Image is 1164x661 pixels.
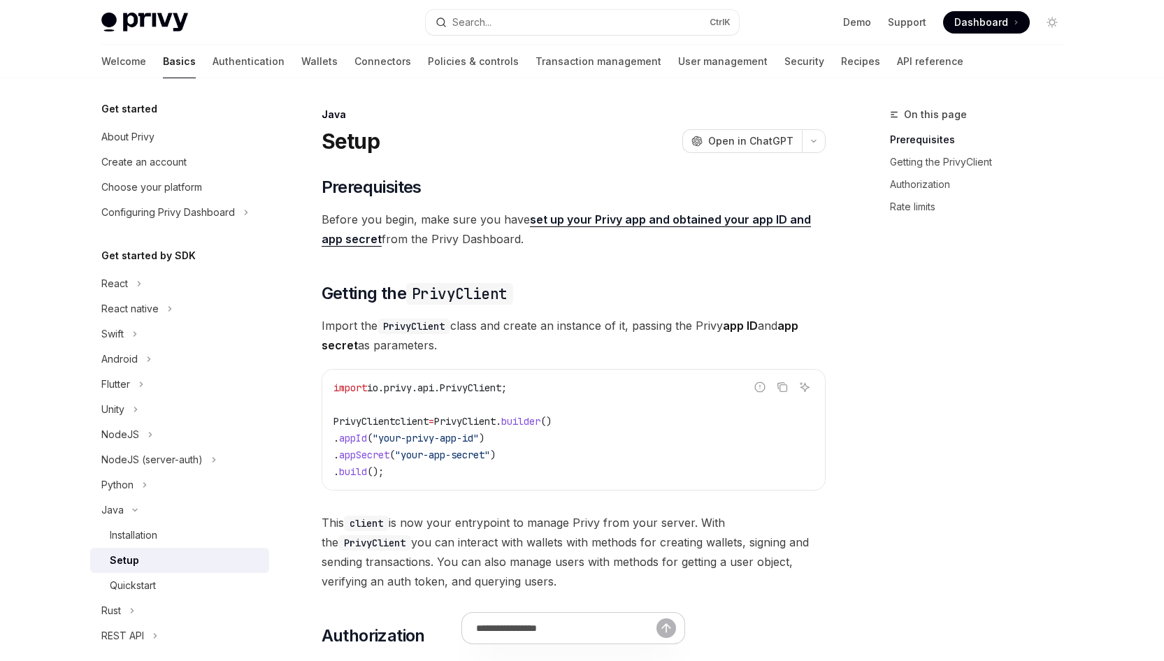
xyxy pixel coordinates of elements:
a: Dashboard [943,11,1030,34]
div: Java [322,108,826,122]
span: "your-app-secret" [395,449,490,461]
a: Authentication [213,45,285,78]
span: "your-privy-app-id" [373,432,479,444]
button: Ask AI [796,378,814,396]
span: This is now your entrypoint to manage Privy from your server. With the you can interact with wall... [322,513,826,591]
span: Import the class and create an instance of it, passing the Privy and as parameters. [322,316,826,355]
span: client [395,415,429,428]
span: io.privy.api.PrivyClient; [367,382,507,394]
span: import [333,382,367,394]
button: Toggle REST API section [90,623,269,648]
a: Basics [163,45,196,78]
button: Copy the contents from the code block [773,378,791,396]
a: set up your Privy app and obtained your app ID and app secret [322,212,811,247]
button: Toggle NodeJS (server-auth) section [90,447,269,472]
span: . [333,465,339,478]
a: Setup [90,548,269,573]
strong: app ID [723,319,758,333]
a: Support [888,15,926,29]
span: builder [501,415,540,428]
div: Setup [110,552,139,569]
code: PrivyClient [338,535,411,551]
span: = [429,415,434,428]
span: . [496,415,501,428]
span: Before you begin, make sure you have from the Privy Dashboard. [322,210,826,249]
span: ( [389,449,395,461]
span: Ctrl K [710,17,731,28]
span: Dashboard [954,15,1008,29]
code: PrivyClient [406,283,512,305]
div: Swift [101,326,124,342]
div: Java [101,502,124,518]
div: Flutter [101,376,130,393]
div: Choose your platform [101,179,202,196]
button: Toggle Android section [90,347,269,372]
button: Toggle React section [90,271,269,296]
div: About Privy [101,129,155,145]
a: Recipes [841,45,880,78]
div: React native [101,300,159,317]
a: Welcome [101,45,146,78]
span: . [333,449,339,461]
div: React [101,275,128,292]
a: Create an account [90,150,269,175]
a: Authorization [890,173,1075,196]
span: Open in ChatGPT [708,134,793,148]
a: Getting the PrivyClient [890,151,1075,173]
button: Report incorrect code [751,378,769,396]
button: Toggle Python section [90,472,269,497]
div: Unity [101,401,124,418]
a: Quickstart [90,573,269,598]
button: Toggle Configuring Privy Dashboard section [90,200,269,225]
div: Configuring Privy Dashboard [101,204,235,221]
div: Rust [101,602,121,619]
button: Toggle dark mode [1041,11,1063,34]
input: Ask a question... [476,613,656,644]
span: () [540,415,552,428]
div: Search... [452,14,491,31]
div: Quickstart [110,577,156,594]
button: Toggle Flutter section [90,372,269,397]
span: . [333,432,339,444]
button: Toggle Swift section [90,321,269,347]
a: Rate limits [890,196,1075,218]
span: Prerequisites [322,176,422,198]
button: Toggle Java section [90,497,269,523]
span: PrivyClient [333,415,395,428]
span: build [339,465,367,478]
a: Policies & controls [428,45,519,78]
a: User management [678,45,768,78]
div: NodeJS (server-auth) [101,451,203,468]
a: Demo [843,15,871,29]
span: ( [367,432,373,444]
span: PrivyClient [434,415,496,428]
a: Transaction management [536,45,661,78]
h5: Get started by SDK [101,247,196,264]
span: On this page [904,106,967,123]
span: ) [479,432,484,444]
a: API reference [897,45,963,78]
a: Wallets [301,45,338,78]
span: Getting the [322,282,513,305]
code: PrivyClient [378,319,450,334]
div: Installation [110,527,157,544]
button: Toggle Unity section [90,397,269,422]
a: About Privy [90,124,269,150]
span: appId [339,432,367,444]
span: appSecret [339,449,389,461]
button: Toggle NodeJS section [90,422,269,447]
a: Installation [90,523,269,548]
a: Security [784,45,824,78]
a: Connectors [354,45,411,78]
a: Choose your platform [90,175,269,200]
span: (); [367,465,384,478]
h1: Setup [322,129,380,154]
div: Android [101,351,138,368]
span: ) [490,449,496,461]
a: Prerequisites [890,129,1075,151]
button: Toggle Rust section [90,598,269,623]
button: Toggle React native section [90,296,269,321]
div: NodeJS [101,426,139,443]
button: Send message [656,618,676,638]
code: client [344,516,389,531]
